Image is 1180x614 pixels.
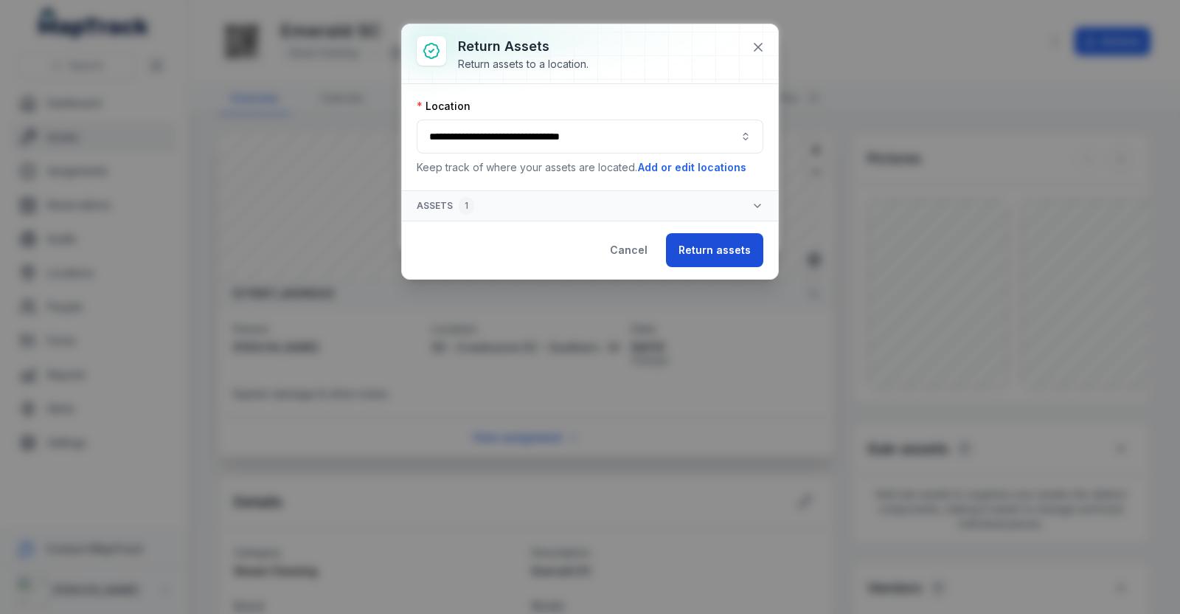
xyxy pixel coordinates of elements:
label: Location [417,99,471,114]
button: Return assets [666,233,763,267]
button: Add or edit locations [637,159,747,176]
p: Keep track of where your assets are located. [417,159,763,176]
button: Cancel [597,233,660,267]
div: Return assets to a location. [458,57,589,72]
div: 1 [459,197,474,215]
button: Assets1 [402,191,778,221]
span: Assets [417,197,474,215]
h3: Return assets [458,36,589,57]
